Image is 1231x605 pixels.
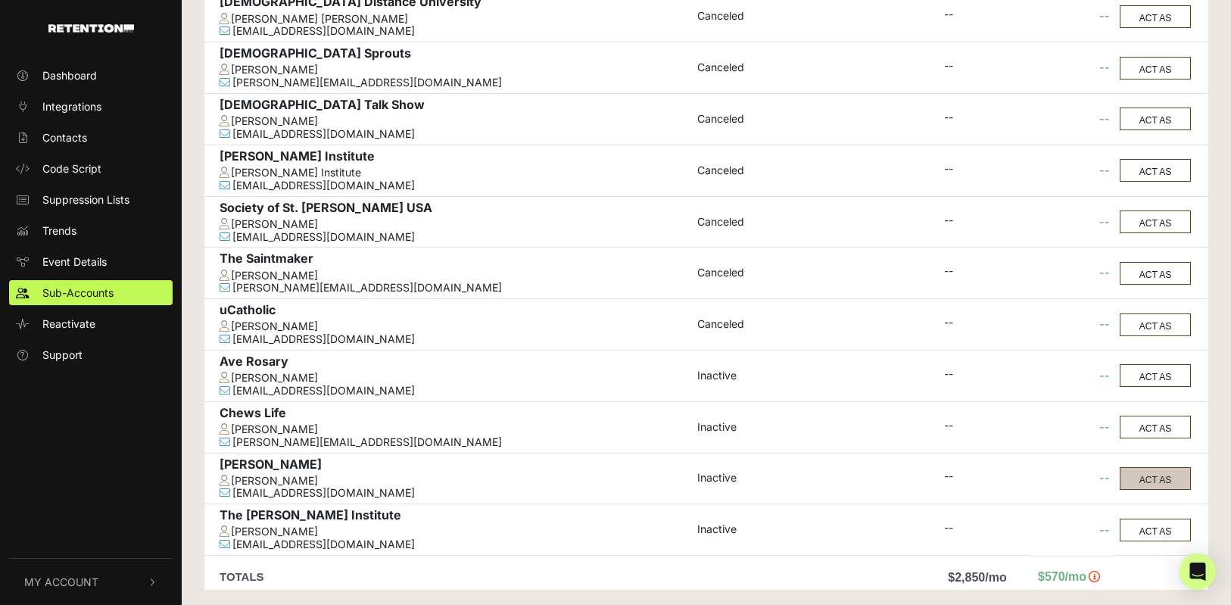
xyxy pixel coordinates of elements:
button: ACT AS [1120,364,1191,387]
div: Society of St. [PERSON_NAME] USA [220,201,690,218]
div: -- [944,419,1027,435]
div: [PERSON_NAME] [220,525,690,538]
span: Integrations [42,98,101,114]
a: Trends [9,218,173,243]
a: Integrations [9,94,173,119]
div: -- [944,111,1027,127]
div: [PERSON_NAME] [220,320,690,333]
span: My Account [24,574,98,590]
div: [PERSON_NAME] [220,423,690,436]
div: -- [944,163,1027,179]
td: -- [1030,299,1114,351]
div: [PERSON_NAME] [220,115,690,128]
div: The Saintmaker [220,251,690,269]
button: ACT AS [1120,57,1191,80]
span: Sub-Accounts [42,285,114,301]
div: [PERSON_NAME] [220,475,690,488]
td: Inactive [693,453,784,504]
div: The [PERSON_NAME] Institute [220,508,690,525]
div: -- [944,470,1027,486]
div: -- [944,8,1027,24]
td: Inactive [693,504,784,556]
div: [PERSON_NAME][EMAIL_ADDRESS][DOMAIN_NAME] [220,76,690,89]
a: Support [9,342,173,367]
td: -- [1030,196,1114,248]
div: [PERSON_NAME] [220,64,690,76]
td: Canceled [693,248,784,299]
a: Dashboard [9,63,173,88]
strong: $2,850/mo [948,571,1006,584]
div: [PERSON_NAME] [220,218,690,231]
div: -- [944,60,1027,76]
div: [EMAIL_ADDRESS][DOMAIN_NAME] [220,25,690,38]
div: -- [944,265,1027,281]
button: ACT AS [1120,211,1191,233]
div: [DEMOGRAPHIC_DATA] Talk Show [220,98,690,115]
td: -- [1030,504,1114,556]
div: [PERSON_NAME] Institute [220,149,690,167]
img: Retention.com [48,24,134,33]
td: -- [1030,248,1114,299]
div: [PERSON_NAME] [PERSON_NAME] [220,13,690,26]
td: Inactive [693,401,784,453]
td: Canceled [693,94,784,145]
div: [EMAIL_ADDRESS][DOMAIN_NAME] [220,128,690,141]
td: TOTALS [204,556,693,591]
td: Canceled [693,196,784,248]
div: -- [944,214,1027,230]
a: Sub-Accounts [9,280,173,305]
div: [PERSON_NAME] [220,270,690,282]
td: -- [1030,401,1114,453]
div: -- [944,317,1027,332]
a: Reactivate [9,311,173,336]
div: [PERSON_NAME][EMAIL_ADDRESS][DOMAIN_NAME] [220,282,690,295]
td: -- [1030,453,1114,504]
button: ACT AS [1120,467,1191,490]
div: [PERSON_NAME] Institute [220,167,690,179]
div: [EMAIL_ADDRESS][DOMAIN_NAME] [220,487,690,500]
a: Suppression Lists [9,187,173,212]
a: Code Script [9,156,173,181]
button: ACT AS [1120,416,1191,438]
div: Ave Rosary [220,354,690,372]
td: -- [1030,145,1114,196]
button: My Account [9,559,173,605]
button: ACT AS [1120,313,1191,336]
button: ACT AS [1120,159,1191,182]
div: -- [944,522,1027,538]
div: [DEMOGRAPHIC_DATA] Sprouts [220,46,690,64]
span: Contacts [42,129,87,145]
td: -- [1030,94,1114,145]
span: Dashboard [42,67,97,83]
td: Canceled [693,42,784,94]
div: [EMAIL_ADDRESS][DOMAIN_NAME] [220,231,690,244]
div: [EMAIL_ADDRESS][DOMAIN_NAME] [220,385,690,398]
button: ACT AS [1120,108,1191,130]
strong: $570/mo [1038,570,1086,583]
a: Event Details [9,249,173,274]
div: [EMAIL_ADDRESS][DOMAIN_NAME] [220,538,690,551]
span: Support [42,347,83,363]
td: -- [1030,350,1114,401]
td: Canceled [693,299,784,351]
td: -- [1030,42,1114,94]
td: Inactive [693,350,784,401]
span: Code Script [42,161,101,176]
div: Open Intercom Messenger [1180,554,1216,590]
a: Contacts [9,125,173,150]
span: Reactivate [42,316,95,332]
div: [PERSON_NAME][EMAIL_ADDRESS][DOMAIN_NAME] [220,436,690,449]
button: ACT AS [1120,519,1191,541]
div: -- [944,368,1027,384]
div: [EMAIL_ADDRESS][DOMAIN_NAME] [220,179,690,192]
div: Chews Life [220,406,690,423]
td: Canceled [693,145,784,196]
span: Suppression Lists [42,192,129,207]
span: Event Details [42,254,107,270]
button: ACT AS [1120,262,1191,285]
div: [PERSON_NAME] [220,457,690,475]
button: ACT AS [1120,5,1191,28]
div: [EMAIL_ADDRESS][DOMAIN_NAME] [220,333,690,346]
div: [PERSON_NAME] [220,372,690,385]
div: uCatholic [220,303,690,320]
